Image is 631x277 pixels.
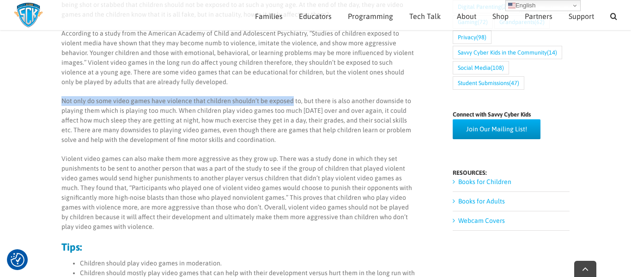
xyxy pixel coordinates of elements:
span: About [457,12,476,20]
p: Not only do some video games have violence that children shouldn’t be exposed to, but there is al... [61,96,416,145]
span: (108) [491,62,504,74]
span: Shop [492,12,509,20]
strong: Tips: [61,241,82,253]
span: Support [569,12,594,20]
a: Books for Adults [458,197,505,205]
span: Programming [348,12,393,20]
button: Consent Preferences [11,253,24,267]
a: Join Our Mailing List! [453,119,540,139]
span: (98) [476,31,486,43]
span: Families [255,12,283,20]
a: Webcam Covers [458,217,505,224]
span: (14) [547,46,557,59]
a: Social Media (108 items) [453,61,509,74]
span: Join Our Mailing List! [466,125,527,133]
a: Privacy (98 items) [453,31,491,44]
img: Revisit consent button [11,253,24,267]
img: en [508,2,516,9]
li: Children should play video games in moderation. [80,259,416,268]
img: Savvy Cyber Kids Logo [14,2,43,28]
p: Violent video games can also make them more aggressive as they grow up. There was a study done in... [61,154,416,232]
p: According to a study from the American Academy of Child and Adolescent Psychiatry, “Studies of ch... [61,29,416,87]
span: Partners [525,12,552,20]
a: Savvy Cyber Kids in the Community (14 items) [453,46,562,59]
a: Books for Children [458,178,511,185]
span: Educators [299,12,332,20]
span: Tech Talk [409,12,441,20]
h4: Connect with Savvy Cyber Kids [453,111,570,117]
a: Student Submissions (47 items) [453,76,524,90]
span: (47) [509,77,519,89]
h4: RESOURCES: [453,170,570,176]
